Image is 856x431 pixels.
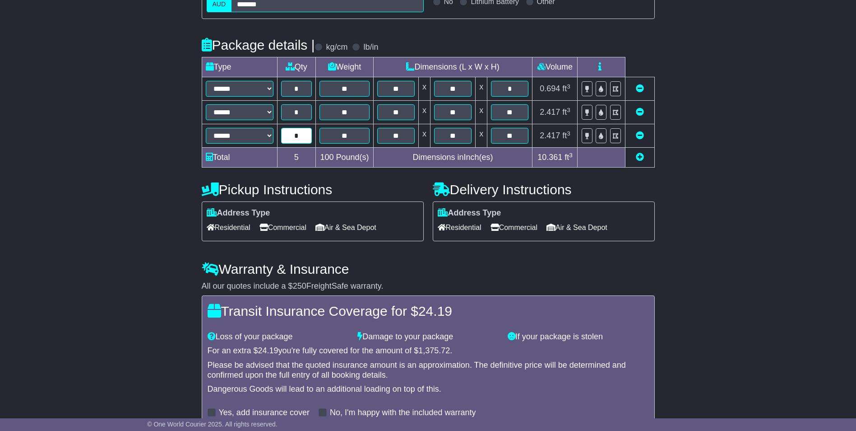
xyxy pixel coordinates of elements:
td: x [476,101,487,124]
label: No, I'm happy with the included warranty [330,408,476,418]
span: 2.417 [540,131,560,140]
a: Remove this item [636,108,644,117]
span: Air & Sea Depot [315,220,376,234]
sup: 3 [567,83,570,90]
a: Add new item [636,153,644,162]
span: 1,375.72 [418,346,450,355]
h4: Pickup Instructions [202,182,424,197]
span: ft [562,131,570,140]
h4: Transit Insurance Coverage for $ [208,304,649,319]
sup: 3 [567,107,570,113]
div: For an extra $ you're fully covered for the amount of $ . [208,346,649,356]
h4: Package details | [202,37,315,52]
td: x [476,124,487,148]
div: Loss of your package [203,332,353,342]
span: © One World Courier 2025. All rights reserved. [147,421,278,428]
td: Dimensions (L x W x H) [373,57,532,77]
td: Pound(s) [316,148,373,168]
td: x [418,124,430,148]
span: 24.19 [418,304,452,319]
div: Please be advised that the quoted insurance amount is an approximation. The definitive price will... [208,361,649,380]
label: Address Type [438,208,501,218]
h4: Warranty & Insurance [202,262,655,276]
td: x [418,101,430,124]
td: x [418,77,430,101]
td: 5 [277,148,316,168]
span: Commercial [490,220,537,234]
span: ft [562,108,570,117]
a: Remove this item [636,84,644,93]
label: Yes, add insurance cover [219,408,310,418]
span: ft [562,84,570,93]
span: 24.19 [258,346,278,355]
h4: Delivery Instructions [433,182,655,197]
span: 250 [293,281,306,290]
sup: 3 [567,130,570,137]
div: Damage to your package [353,332,503,342]
div: If your package is stolen [503,332,653,342]
span: 10.361 [537,153,562,162]
span: Residential [438,220,481,234]
span: Residential [207,220,250,234]
span: 0.694 [540,84,560,93]
td: x [476,77,487,101]
td: Weight [316,57,373,77]
td: Type [202,57,277,77]
span: 2.417 [540,108,560,117]
td: Volume [532,57,578,77]
span: Air & Sea Depot [546,220,607,234]
div: All our quotes include a $ FreightSafe warranty. [202,281,655,291]
span: ft [564,153,573,162]
div: Dangerous Goods will lead to an additional loading on top of this. [208,384,649,394]
td: Dimensions in Inch(es) [373,148,532,168]
td: Total [202,148,277,168]
span: Commercial [259,220,306,234]
td: Qty [277,57,316,77]
sup: 3 [569,152,573,159]
label: lb/in [363,42,378,52]
a: Remove this item [636,131,644,140]
span: 100 [320,153,333,162]
label: kg/cm [326,42,347,52]
label: Address Type [207,208,270,218]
